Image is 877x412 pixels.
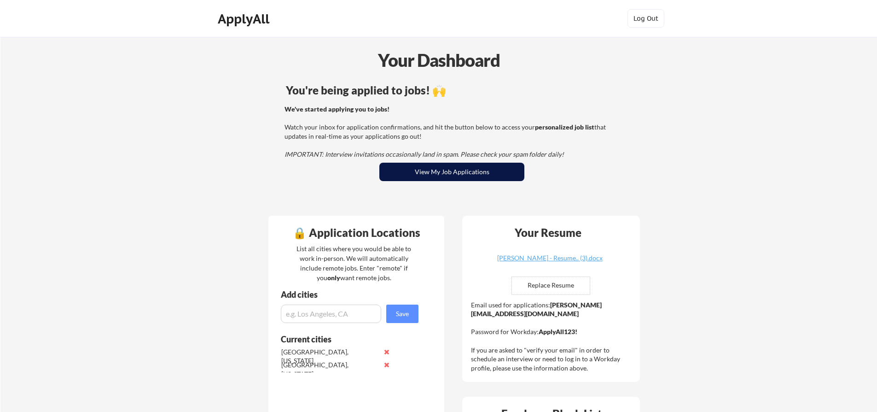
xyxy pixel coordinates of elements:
div: Add cities [281,290,421,299]
div: [GEOGRAPHIC_DATA], [US_STATE] [281,347,378,365]
strong: ApplyAll123! [539,328,577,335]
div: 🔒 Application Locations [271,227,442,238]
div: Your Resume [502,227,593,238]
div: You're being applied to jobs! 🙌 [286,85,618,96]
button: Log Out [627,9,664,28]
input: e.g. Los Angeles, CA [281,305,381,323]
strong: personalized job list [535,123,594,131]
a: [PERSON_NAME] - Resume.. (3).docx [495,255,604,269]
div: ApplyAll [218,11,272,27]
button: Save [386,305,418,323]
em: IMPORTANT: Interview invitations occasionally land in spam. Please check your spam folder daily! [285,150,564,158]
div: Current cities [281,335,408,343]
div: Your Dashboard [1,47,877,73]
button: View My Job Applications [379,163,524,181]
div: Email used for applications: Password for Workday: If you are asked to "verify your email" in ord... [471,300,633,373]
div: [GEOGRAPHIC_DATA], [US_STATE] [281,360,378,378]
strong: We've started applying you to jobs! [285,105,389,113]
div: Watch your inbox for application confirmations, and hit the button below to access your that upda... [285,105,616,159]
strong: only [327,274,340,282]
div: [PERSON_NAME] - Resume.. (3).docx [495,255,604,261]
div: List all cities where you would be able to work in-person. We will automatically include remote j... [290,244,417,283]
